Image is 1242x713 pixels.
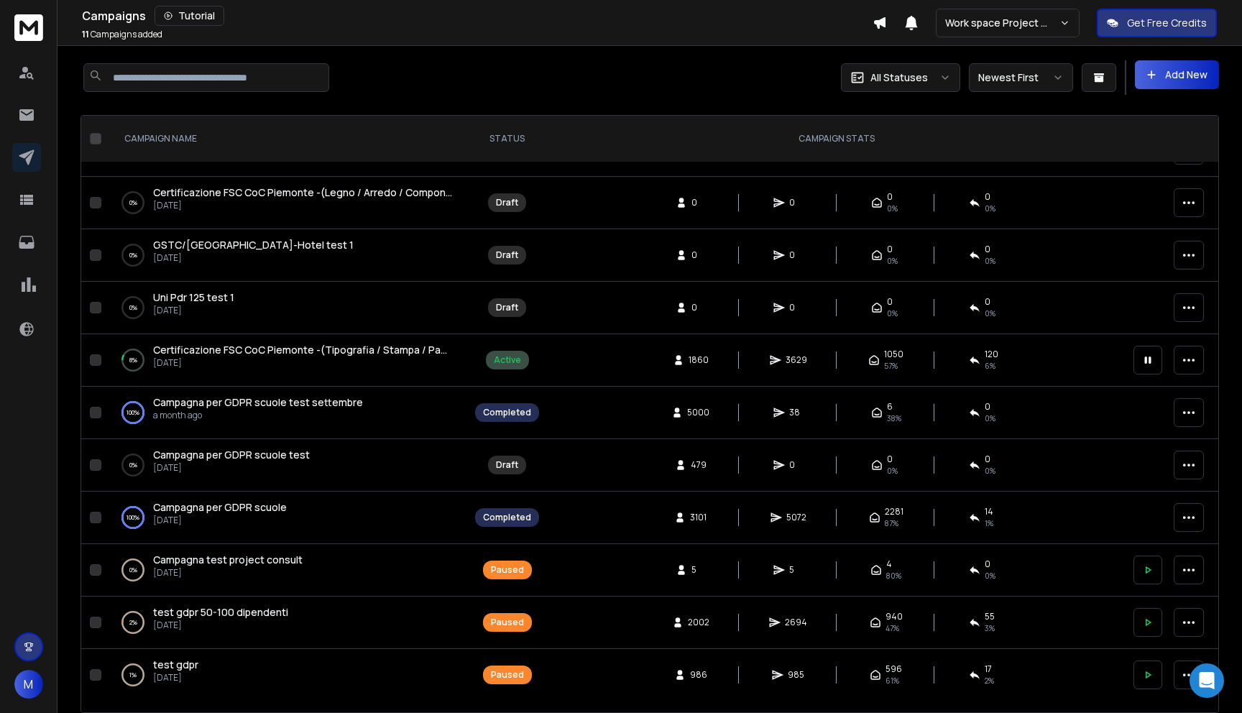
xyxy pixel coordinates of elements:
span: 940 [885,611,903,622]
p: 100 % [126,405,139,420]
p: 100 % [126,510,139,525]
div: Completed [483,407,531,418]
div: Paused [491,669,524,681]
span: 1 % [985,517,993,529]
th: CAMPAIGN STATS [548,116,1125,162]
span: 0 % [985,413,995,424]
a: Campagna per GDPR scuole [153,500,287,515]
div: Campaigns [82,6,873,26]
div: Completed [483,512,531,523]
p: [DATE] [153,672,198,684]
span: 5000 [687,407,709,418]
span: 596 [885,663,902,675]
span: 14 [985,506,993,517]
td: 0%GSTC/[GEOGRAPHIC_DATA]-Hotel test 1[DATE] [107,229,466,282]
p: a month ago [153,410,363,421]
div: Draft [496,302,518,313]
span: 5 [691,564,706,576]
span: 0% [887,465,898,477]
span: 0 [887,191,893,203]
td: 100%Campagna per GDPR scuole test settembrea month ago [107,387,466,439]
th: STATUS [466,116,548,162]
a: Campagna test project consult [153,553,303,567]
button: Get Free Credits [1097,9,1217,37]
span: 3 % [985,622,995,634]
span: Campagna per GDPR scuole test settembre [153,395,363,409]
span: 1860 [689,354,709,366]
a: Certificazione FSC CoC Piemonte -(Tipografia / Stampa / Packaging / Carta) Test 1 [153,343,452,357]
span: 0 [789,459,804,471]
div: Paused [491,617,524,628]
span: 17 [985,663,992,675]
span: test gdpr 50-100 dipendenti [153,605,288,619]
p: 0 % [129,248,137,262]
span: 0 [789,249,804,261]
span: 0 [887,244,893,255]
span: 0 [887,296,893,308]
a: GSTC/[GEOGRAPHIC_DATA]-Hotel test 1 [153,238,354,252]
span: 11 [82,28,89,40]
p: [DATE] [153,620,288,631]
span: 5072 [786,512,806,523]
p: [DATE] [153,305,234,316]
span: 0% [887,308,898,319]
button: Tutorial [155,6,224,26]
p: [DATE] [153,462,310,474]
a: Certificazione FSC CoC Piemonte -(Legno / Arredo / Componentistica in legno) Test 1 [153,185,452,200]
button: Newest First [969,63,1073,92]
a: Campagna per GDPR scuole test [153,448,310,462]
span: 2002 [688,617,709,628]
span: Uni Pdr 125 test 1 [153,290,234,304]
p: [DATE] [153,515,287,526]
div: Draft [496,197,518,208]
p: [DATE] [153,252,354,264]
span: 3629 [786,354,807,366]
p: [DATE] [153,567,303,579]
td: 0%Certificazione FSC CoC Piemonte -(Legno / Arredo / Componentistica in legno) Test 1[DATE] [107,177,466,229]
span: 57 % [884,360,898,372]
td: 2%test gdpr 50-100 dipendenti[DATE] [107,597,466,649]
span: 1050 [884,349,903,360]
span: Certificazione FSC CoC Piemonte -(Tipografia / Stampa / Packaging / Carta) Test 1 [153,343,549,356]
span: 6 % [985,360,995,372]
span: 0 [985,244,990,255]
span: 0 [691,197,706,208]
span: 0 [985,296,990,308]
span: 0 [985,401,990,413]
span: 0 [789,197,804,208]
span: 80 % [886,570,901,581]
span: 0 [887,454,893,465]
a: test gdpr [153,658,198,672]
p: 0 % [129,563,137,577]
span: 3101 [690,512,707,523]
span: 0% [887,255,898,267]
div: Open Intercom Messenger [1190,663,1224,698]
span: 986 [690,669,707,681]
span: 0% [887,203,898,214]
span: Campagna test project consult [153,553,303,566]
p: 8 % [129,353,137,367]
span: 6 [887,401,893,413]
p: Get Free Credits [1127,16,1207,30]
button: M [14,670,43,699]
span: 0 [985,191,990,203]
span: 0% [985,308,995,319]
td: 0%Campagna per GDPR scuole test[DATE] [107,439,466,492]
p: Work space Project Consulting [945,16,1059,30]
span: 38 % [887,413,901,424]
div: Draft [496,459,518,471]
th: CAMPAIGN NAME [107,116,466,162]
span: 0% [985,203,995,214]
span: test gdpr [153,658,198,671]
p: Campaigns added [82,29,162,40]
div: Draft [496,249,518,261]
span: Campagna per GDPR scuole [153,500,287,514]
span: 2281 [885,506,903,517]
span: Certificazione FSC CoC Piemonte -(Legno / Arredo / Componentistica in legno) Test 1 [153,185,563,199]
div: Active [494,354,521,366]
p: [DATE] [153,357,452,369]
a: Campagna per GDPR scuole test settembre [153,395,363,410]
a: test gdpr 50-100 dipendenti [153,605,288,620]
